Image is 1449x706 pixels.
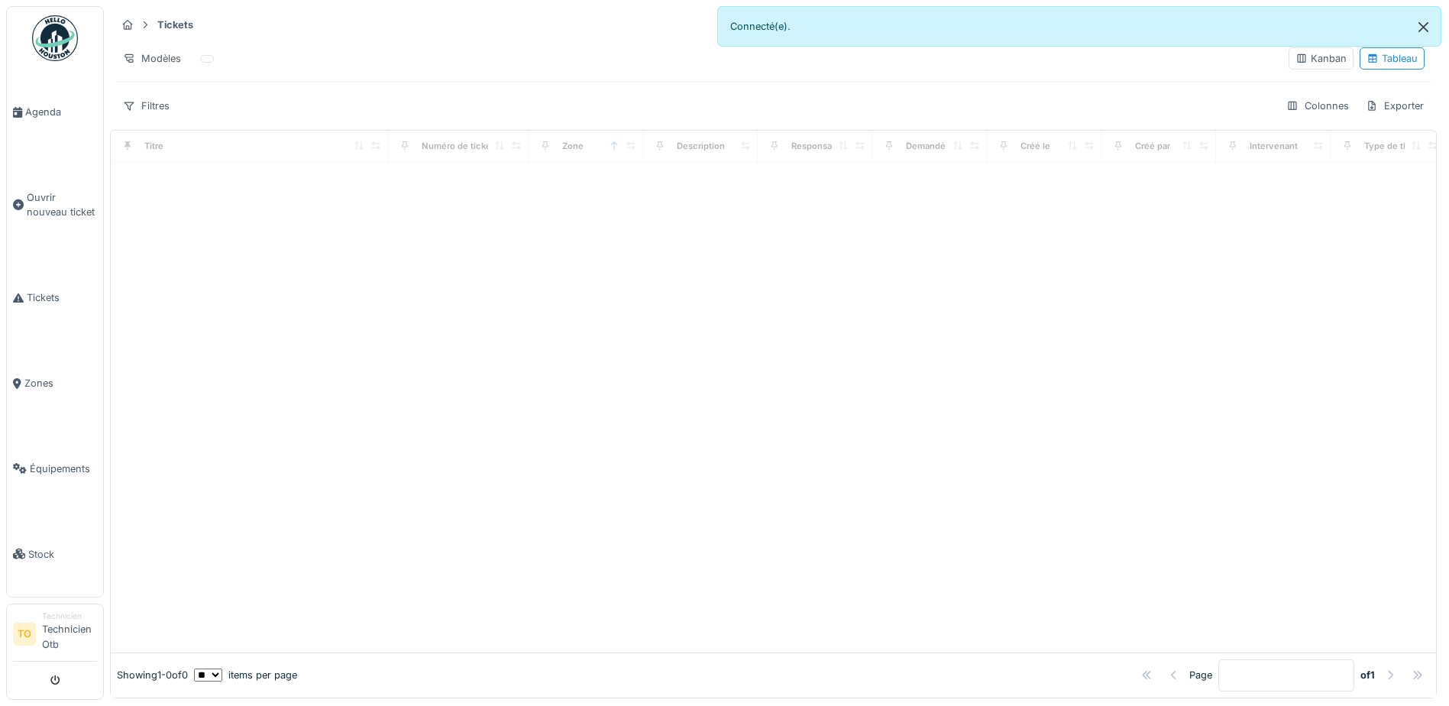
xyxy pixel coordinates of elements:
div: Type de ticket [1364,140,1424,153]
span: Tickets [27,290,97,305]
div: Zone [562,140,584,153]
div: Page [1189,668,1212,682]
div: Demandé par [906,140,961,153]
img: Badge_color-CXgf-gQk.svg [32,15,78,61]
span: Agenda [25,105,97,119]
span: Stock [28,547,97,562]
strong: Tickets [151,18,199,32]
div: Exporter [1359,95,1431,117]
div: Créé le [1020,140,1050,153]
div: Modèles [116,47,188,70]
a: TO TechnicienTechnicien Otb [13,610,97,662]
div: Connecté(e). [717,6,1442,47]
a: Agenda [7,70,103,155]
div: Tableau [1367,51,1418,66]
a: Tickets [7,255,103,341]
span: Zones [24,376,97,390]
div: Showing 1 - 0 of 0 [117,668,188,682]
div: Créé par [1135,140,1170,153]
a: Stock [7,511,103,597]
button: Close [1406,7,1441,47]
div: Titre [144,140,163,153]
a: Zones [7,341,103,426]
strong: of 1 [1360,668,1375,682]
div: Filtres [116,95,176,117]
div: Intervenant [1250,140,1298,153]
div: Colonnes [1279,95,1356,117]
span: Ouvrir nouveau ticket [27,190,97,219]
div: Technicien [42,610,97,622]
a: Ouvrir nouveau ticket [7,155,103,255]
div: Numéro de ticket [422,140,494,153]
li: TO [13,623,36,646]
div: Description [677,140,725,153]
div: Responsable [791,140,845,153]
span: Équipements [30,461,97,476]
div: Kanban [1295,51,1347,66]
a: Équipements [7,426,103,511]
div: items per page [194,668,297,682]
li: Technicien Otb [42,610,97,658]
